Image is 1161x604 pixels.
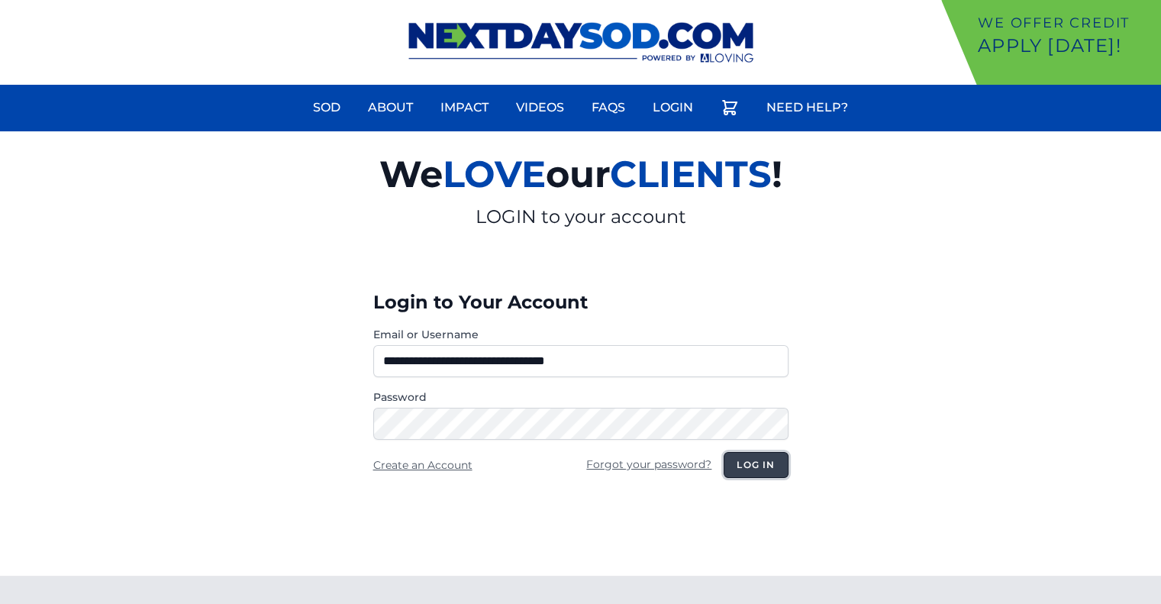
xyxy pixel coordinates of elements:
a: Need Help? [757,89,857,126]
label: Password [373,389,789,405]
button: Log in [724,452,788,478]
h2: We our ! [202,144,959,205]
a: Forgot your password? [586,457,711,471]
a: FAQs [582,89,634,126]
a: Impact [431,89,498,126]
a: Sod [304,89,350,126]
a: Create an Account [373,458,472,472]
a: Videos [507,89,573,126]
span: LOVE [443,152,546,196]
span: CLIENTS [610,152,772,196]
p: Apply [DATE]! [978,34,1155,58]
a: About [359,89,422,126]
p: LOGIN to your account [202,205,959,229]
h3: Login to Your Account [373,290,789,315]
a: Login [643,89,702,126]
label: Email or Username [373,327,789,342]
p: We offer Credit [978,12,1155,34]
